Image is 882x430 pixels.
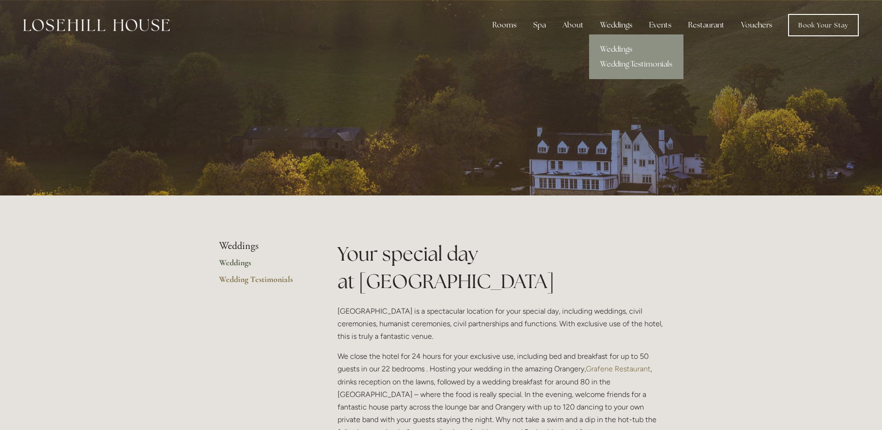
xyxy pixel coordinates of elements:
div: Restaurant [681,16,732,34]
a: Book Your Stay [788,14,859,36]
img: Losehill House [23,19,170,31]
div: Spa [526,16,553,34]
a: Grafene Restaurant [586,364,650,373]
div: Events [642,16,679,34]
a: Weddings [219,257,308,274]
h1: Your special day at [GEOGRAPHIC_DATA] [338,240,663,295]
div: Rooms [485,16,524,34]
a: Vouchers [734,16,780,34]
p: [GEOGRAPHIC_DATA] is a spectacular location for your special day, including weddings, civil cerem... [338,305,663,343]
a: Weddings [589,42,683,57]
a: Wedding Testimonials [589,57,683,72]
a: Wedding Testimonials [219,274,308,291]
div: About [555,16,591,34]
div: Weddings [593,16,640,34]
li: Weddings [219,240,308,252]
